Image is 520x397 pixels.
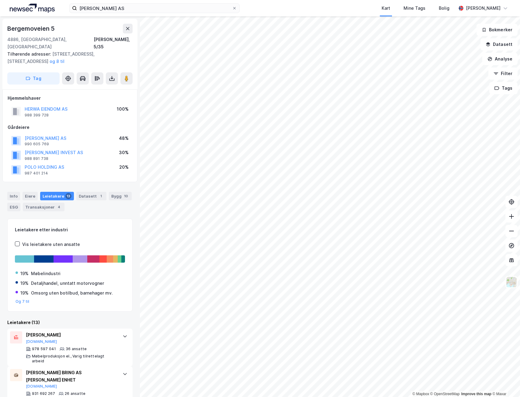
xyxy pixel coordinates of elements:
div: Kart [382,5,390,12]
div: Møbelindustri [31,270,61,277]
div: 20% [119,164,129,171]
span: Tilhørende adresser: [7,51,52,57]
div: 978 597 041 [32,347,56,351]
div: 1 [98,193,104,199]
div: Mine Tags [404,5,425,12]
div: 988 399 728 [25,113,49,118]
div: Datasett [76,192,106,200]
div: [PERSON_NAME], 5/35 [94,36,133,50]
button: Tags [489,82,518,94]
button: Bokmerker [477,24,518,36]
div: 30% [119,149,129,156]
div: Omsorg uten botilbud, barnehager mv. [31,289,113,297]
input: Søk på adresse, matrikkel, gårdeiere, leietakere eller personer [77,4,232,13]
div: 48% [119,135,129,142]
div: Eiere [23,192,38,200]
div: Leietakere (13) [7,319,133,326]
div: Bolig [439,5,449,12]
a: OpenStreetMap [430,392,460,396]
div: 19% [20,280,29,287]
div: Vis leietakere uten ansatte [22,241,80,248]
div: 987 401 214 [25,171,48,176]
div: [PERSON_NAME] BRING AS [PERSON_NAME] ENHET [26,369,116,384]
div: Bergemoveien 5 [7,24,56,33]
img: Z [506,276,517,288]
div: Info [7,192,20,200]
div: Leietakere [40,192,74,200]
button: [DOMAIN_NAME] [26,384,57,389]
div: 988 891 738 [25,156,48,161]
button: Filter [488,67,518,80]
div: 19% [20,289,29,297]
div: [PERSON_NAME] [26,331,116,339]
img: logo.a4113a55bc3d86da70a041830d287a7e.svg [10,4,55,13]
button: Og 7 til [16,299,29,304]
div: [PERSON_NAME] [466,5,501,12]
div: 100% [117,105,129,113]
div: 19% [20,270,29,277]
button: Datasett [480,38,518,50]
div: Transaksjoner [23,203,64,211]
button: Analyse [482,53,518,65]
div: 13 [65,193,71,199]
div: Hjemmelshaver [8,95,132,102]
button: Tag [7,72,60,85]
div: Leietakere etter industri [15,226,125,233]
div: 4886, [GEOGRAPHIC_DATA], [GEOGRAPHIC_DATA] [7,36,94,50]
iframe: Chat Widget [490,368,520,397]
div: 4 [56,204,62,210]
a: Improve this map [461,392,491,396]
div: Møbelproduksjon el., Varig tilrettelagt arbeid [32,354,116,364]
div: Gårdeiere [8,124,132,131]
div: 36 ansatte [66,347,87,351]
div: Detaljhandel, unntatt motorvogner [31,280,104,287]
div: 990 605 769 [25,142,49,147]
div: 26 ansatte [65,391,85,396]
div: [STREET_ADDRESS], [STREET_ADDRESS] [7,50,128,65]
button: [DOMAIN_NAME] [26,339,57,344]
a: Mapbox [412,392,429,396]
div: 931 692 267 [32,391,55,396]
div: ESG [7,203,20,211]
div: Bygg [109,192,132,200]
div: 10 [123,193,129,199]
